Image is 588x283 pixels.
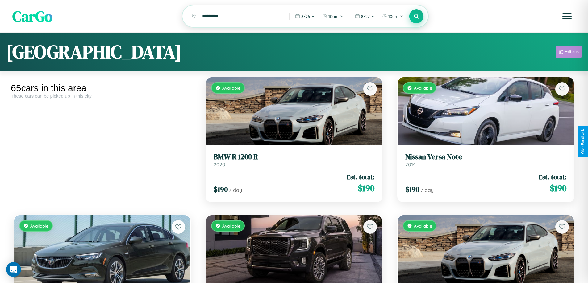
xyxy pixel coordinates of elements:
[214,161,225,168] span: 2020
[328,14,339,19] span: 10am
[222,85,240,91] span: Available
[414,223,432,228] span: Available
[352,11,378,21] button: 8/27
[581,129,585,154] div: Give Feedback
[361,14,370,19] span: 8 / 27
[347,172,374,181] span: Est. total:
[319,11,347,21] button: 10am
[12,6,52,26] span: CarGo
[405,161,416,168] span: 2014
[414,85,432,91] span: Available
[558,8,576,25] button: Open menu
[421,187,434,193] span: / day
[30,223,48,228] span: Available
[6,262,21,277] div: Open Intercom Messenger
[405,184,419,194] span: $ 190
[358,182,374,194] span: $ 190
[405,152,566,161] h3: Nissan Versa Note
[301,14,310,19] span: 8 / 26
[6,39,181,64] h1: [GEOGRAPHIC_DATA]
[11,93,194,99] div: These cars can be picked up in this city.
[222,223,240,228] span: Available
[379,11,407,21] button: 10am
[405,152,566,168] a: Nissan Versa Note2014
[229,187,242,193] span: / day
[292,11,318,21] button: 8/26
[388,14,398,19] span: 10am
[550,182,566,194] span: $ 190
[214,184,228,194] span: $ 190
[556,46,582,58] button: Filters
[565,49,579,55] div: Filters
[11,83,194,93] div: 65 cars in this area
[539,172,566,181] span: Est. total:
[214,152,375,168] a: BMW R 1200 R2020
[214,152,375,161] h3: BMW R 1200 R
